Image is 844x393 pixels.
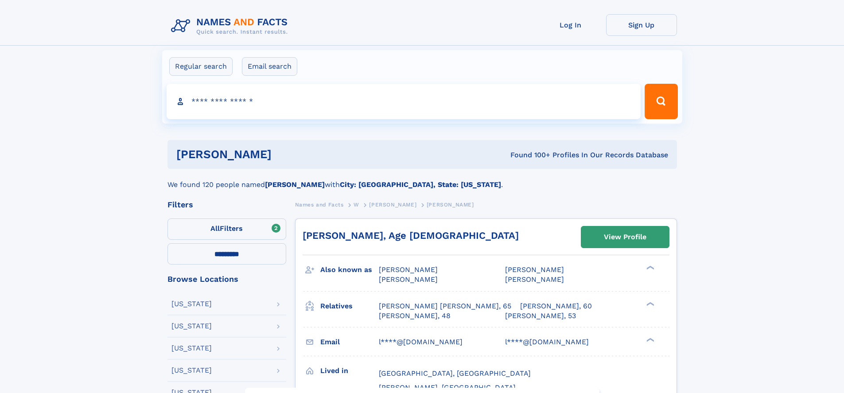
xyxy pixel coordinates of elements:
span: [PERSON_NAME] [505,265,564,274]
span: [PERSON_NAME] [369,202,416,208]
div: Filters [167,201,286,209]
h3: Also known as [320,262,379,277]
a: Names and Facts [295,199,344,210]
span: [GEOGRAPHIC_DATA], [GEOGRAPHIC_DATA] [379,369,531,377]
h3: Lived in [320,363,379,378]
h3: Email [320,335,379,350]
span: [PERSON_NAME], [GEOGRAPHIC_DATA] [379,383,516,392]
img: Logo Names and Facts [167,14,295,38]
h1: [PERSON_NAME] [176,149,391,160]
span: [PERSON_NAME] [379,265,438,274]
div: [US_STATE] [171,367,212,374]
a: Sign Up [606,14,677,36]
div: ❯ [644,265,655,271]
div: View Profile [604,227,646,247]
span: W [354,202,359,208]
div: Found 100+ Profiles In Our Records Database [391,150,668,160]
span: [PERSON_NAME] [505,275,564,284]
div: ❯ [644,301,655,307]
a: [PERSON_NAME], Age [DEMOGRAPHIC_DATA] [303,230,519,241]
label: Filters [167,218,286,240]
a: [PERSON_NAME], 53 [505,311,576,321]
div: Browse Locations [167,275,286,283]
a: [PERSON_NAME], 60 [520,301,592,311]
a: [PERSON_NAME], 48 [379,311,451,321]
input: search input [167,84,641,119]
span: [PERSON_NAME] [379,275,438,284]
a: View Profile [581,226,669,248]
span: [PERSON_NAME] [427,202,474,208]
button: Search Button [645,84,677,119]
a: W [354,199,359,210]
div: [US_STATE] [171,345,212,352]
label: Email search [242,57,297,76]
a: [PERSON_NAME] [PERSON_NAME], 65 [379,301,511,311]
div: [US_STATE] [171,323,212,330]
h3: Relatives [320,299,379,314]
a: Log In [535,14,606,36]
div: [US_STATE] [171,300,212,307]
a: [PERSON_NAME] [369,199,416,210]
b: City: [GEOGRAPHIC_DATA], State: [US_STATE] [340,180,501,189]
div: ❯ [644,337,655,342]
label: Regular search [169,57,233,76]
div: We found 120 people named with . [167,169,677,190]
b: [PERSON_NAME] [265,180,325,189]
span: All [210,224,220,233]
